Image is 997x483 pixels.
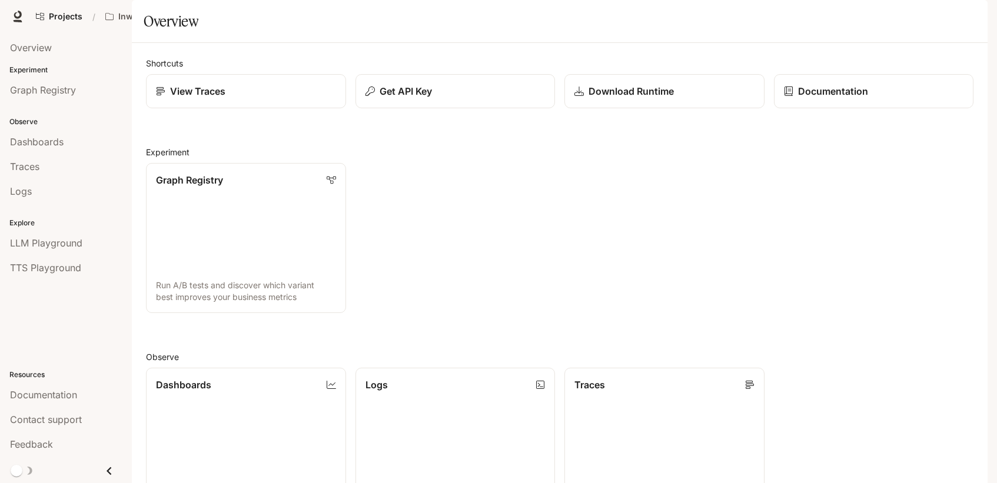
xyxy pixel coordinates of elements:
p: View Traces [170,84,225,98]
p: Dashboards [156,378,211,392]
h2: Experiment [146,146,973,158]
p: Graph Registry [156,173,223,187]
h1: Overview [144,9,198,33]
p: Get API Key [380,84,432,98]
button: Get API Key [355,74,556,108]
a: Graph RegistryRun A/B tests and discover which variant best improves your business metrics [146,163,346,313]
p: Download Runtime [589,84,674,98]
h2: Observe [146,351,973,363]
button: All workspaces [100,5,202,28]
p: Run A/B tests and discover which variant best improves your business metrics [156,279,336,303]
a: Go to projects [31,5,88,28]
a: Documentation [774,74,974,108]
p: Documentation [798,84,868,98]
a: View Traces [146,74,346,108]
p: Logs [365,378,388,392]
a: Download Runtime [564,74,765,108]
p: Inworld AI Demos [118,12,184,22]
p: Traces [574,378,605,392]
h2: Shortcuts [146,57,973,69]
div: / [88,11,100,23]
span: Projects [49,12,82,22]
